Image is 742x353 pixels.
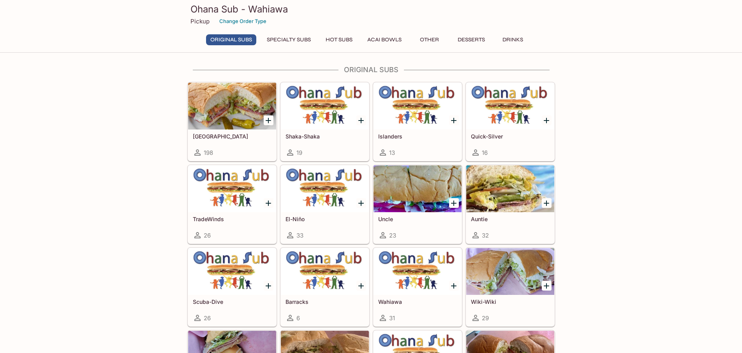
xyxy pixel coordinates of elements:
span: 31 [389,314,395,322]
a: El-Niño33 [280,165,369,244]
a: Scuba-Dive26 [188,248,277,326]
div: Islanders [374,83,462,129]
button: Add Islanders [449,115,459,125]
a: Quick-Silver16 [466,82,555,161]
button: Add Italinano [264,115,273,125]
div: Shaka-Shaka [281,83,369,129]
h5: Wahiawa [378,298,457,305]
button: Other [412,34,447,45]
a: Auntie32 [466,165,555,244]
h5: Auntie [471,216,550,222]
button: Add Scuba-Dive [264,281,273,291]
button: Add Barracks [356,281,366,291]
a: Barracks6 [280,248,369,326]
button: Change Order Type [216,15,270,27]
h3: Ohana Sub - Wahiawa [190,3,552,15]
span: 26 [204,232,211,239]
div: Scuba-Dive [188,248,276,295]
button: Add Auntie [542,198,552,208]
button: Add El-Niño [356,198,366,208]
h5: Wiki-Wiki [471,298,550,305]
p: Pickup [190,18,210,25]
div: Italinano [188,83,276,129]
button: Original Subs [206,34,256,45]
span: 13 [389,149,395,156]
div: Barracks [281,248,369,295]
button: Add Shaka-Shaka [356,115,366,125]
button: Add Uncle [449,198,459,208]
span: 33 [296,232,303,239]
span: 19 [296,149,302,156]
span: 23 [389,232,396,239]
h5: Shaka-Shaka [286,133,364,140]
h5: Uncle [378,216,457,222]
a: [GEOGRAPHIC_DATA]198 [188,82,277,161]
button: Desserts [453,34,489,45]
div: Wiki-Wiki [466,248,554,295]
a: Uncle23 [373,165,462,244]
span: 32 [482,232,489,239]
h5: Scuba-Dive [193,298,271,305]
h5: Barracks [286,298,364,305]
span: 16 [482,149,488,156]
h5: Islanders [378,133,457,140]
a: Wiki-Wiki29 [466,248,555,326]
button: Add Quick-Silver [542,115,552,125]
button: Add Wiki-Wiki [542,281,552,291]
span: 29 [482,314,489,322]
div: El-Niño [281,165,369,212]
button: Add Wahiawa [449,281,459,291]
div: Uncle [374,165,462,212]
a: TradeWinds26 [188,165,277,244]
h4: Original Subs [187,66,555,74]
div: TradeWinds [188,165,276,212]
button: Hot Subs [321,34,357,45]
h5: TradeWinds [193,216,271,222]
span: 6 [296,314,300,322]
div: Wahiawa [374,248,462,295]
div: Quick-Silver [466,83,554,129]
span: 198 [204,149,213,156]
h5: El-Niño [286,216,364,222]
a: Wahiawa31 [373,248,462,326]
button: Acai Bowls [363,34,406,45]
button: Drinks [495,34,531,45]
button: Specialty Subs [263,34,315,45]
button: Add TradeWinds [264,198,273,208]
div: Auntie [466,165,554,212]
a: Islanders13 [373,82,462,161]
a: Shaka-Shaka19 [280,82,369,161]
h5: [GEOGRAPHIC_DATA] [193,133,271,140]
span: 26 [204,314,211,322]
h5: Quick-Silver [471,133,550,140]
